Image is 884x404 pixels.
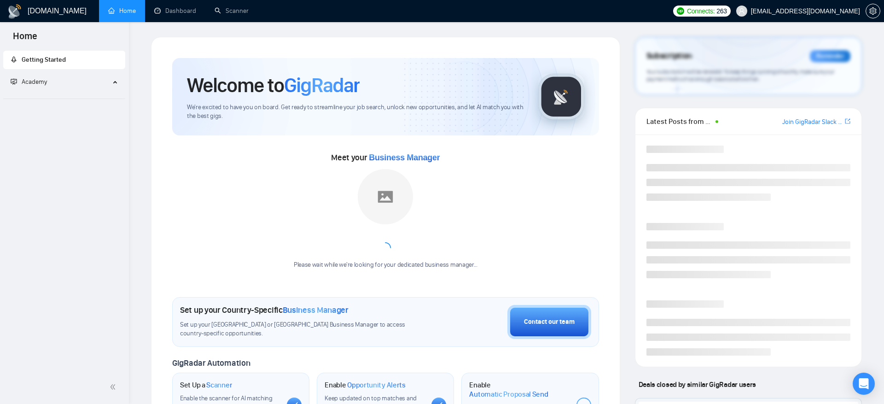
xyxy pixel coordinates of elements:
span: Automatic Proposal Send [469,390,548,399]
span: loading [378,240,394,256]
span: Set up your [GEOGRAPHIC_DATA] or [GEOGRAPHIC_DATA] Business Manager to access country-specific op... [180,321,427,338]
span: Academy [11,78,47,86]
span: Opportunity Alerts [347,381,406,390]
span: Getting Started [22,56,66,64]
a: homeHome [108,7,136,15]
span: user [739,8,745,14]
li: Getting Started [3,51,125,69]
span: GigRadar [284,73,360,98]
h1: Welcome to [187,73,360,98]
span: Meet your [331,152,440,163]
span: setting [866,7,880,15]
span: Academy [22,78,47,86]
span: Latest Posts from the GigRadar Community [646,116,713,127]
span: Deals closed by similar GigRadar users [635,376,760,392]
a: setting [866,7,880,15]
div: Contact our team [524,317,575,327]
div: Please wait while we're looking for your dedicated business manager... [288,261,483,269]
span: Connects: [687,6,715,16]
li: Academy Homepage [3,95,125,101]
a: Join GigRadar Slack Community [782,117,843,127]
span: Subscription [646,48,692,64]
img: placeholder.png [358,169,413,224]
div: Reminder [810,50,850,62]
div: Open Intercom Messenger [853,373,875,395]
img: upwork-logo.png [677,7,684,15]
h1: Enable [469,381,569,398]
button: setting [866,4,880,18]
img: gigradar-logo.png [538,74,584,120]
h1: Enable [325,381,406,390]
button: Contact our team [507,305,591,339]
a: export [845,117,850,126]
span: Home [6,29,45,49]
span: rocket [11,56,17,63]
span: Your subscription will be renewed. To keep things running smoothly, make sure your payment method... [646,68,834,83]
span: Business Manager [369,153,440,162]
a: searchScanner [215,7,249,15]
h1: Set up your Country-Specific [180,305,349,315]
span: fund-projection-screen [11,78,17,85]
span: We're excited to have you on board. Get ready to streamline your job search, unlock new opportuni... [187,103,523,121]
a: dashboardDashboard [154,7,196,15]
span: Scanner [206,381,232,390]
span: Business Manager [283,305,349,315]
h1: Set Up a [180,381,232,390]
img: logo [7,4,22,19]
span: export [845,117,850,125]
span: double-left [110,382,119,392]
span: GigRadar Automation [172,358,250,368]
span: 263 [716,6,727,16]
